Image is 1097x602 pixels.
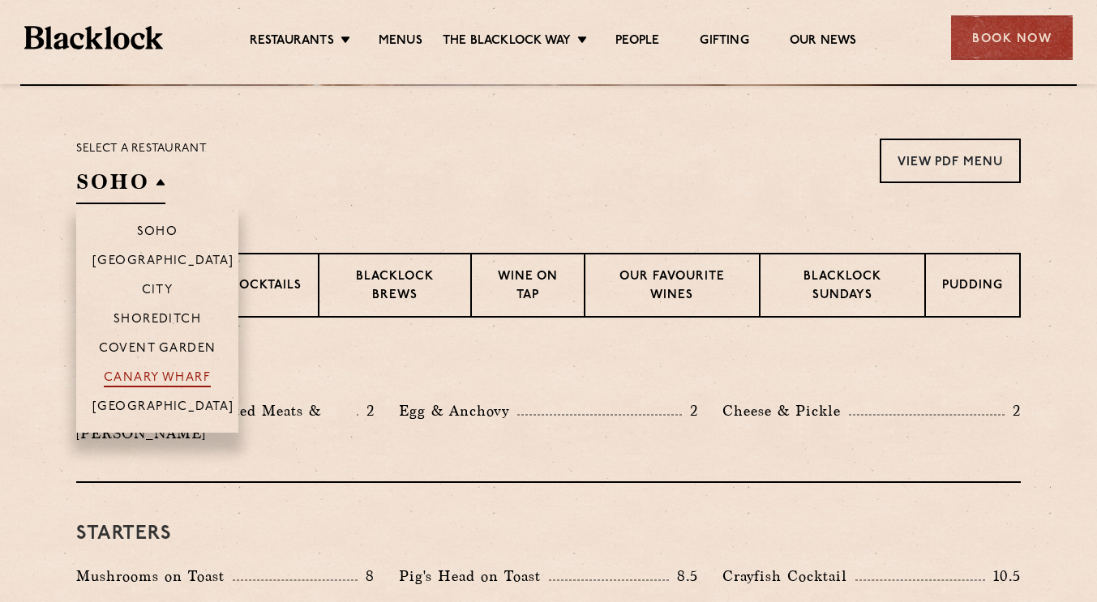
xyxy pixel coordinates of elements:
[114,313,202,329] p: Shoreditch
[250,33,334,51] a: Restaurants
[76,139,207,160] p: Select a restaurant
[682,400,698,421] p: 2
[722,399,849,422] p: Cheese & Pickle
[399,399,517,422] p: Egg & Anchovy
[985,566,1021,587] p: 10.5
[379,33,422,51] a: Menus
[229,277,302,297] p: Cocktails
[399,565,549,587] p: Pig's Head on Toast
[24,26,163,49] img: BL_Textured_Logo-footer-cropped.svg
[104,371,211,387] p: Canary Wharf
[951,15,1073,60] div: Book Now
[777,268,908,306] p: Blacklock Sundays
[336,268,454,306] p: Blacklock Brews
[99,342,216,358] p: Covent Garden
[76,565,233,587] p: Mushrooms on Toast
[1005,400,1021,421] p: 2
[137,225,178,241] p: Soho
[669,566,698,587] p: 8.5
[92,400,234,416] p: [GEOGRAPHIC_DATA]
[880,139,1021,183] a: View PDF Menu
[790,33,857,51] a: Our News
[92,254,234,271] p: [GEOGRAPHIC_DATA]
[700,33,748,51] a: Gifting
[76,168,165,204] h2: SOHO
[722,565,855,587] p: Crayfish Cocktail
[142,284,174,300] p: City
[76,523,1021,544] h3: Starters
[76,358,1021,379] h3: Pre Chop Bites
[615,33,659,51] a: People
[358,400,375,421] p: 2
[488,268,568,306] p: Wine on Tap
[358,566,375,587] p: 8
[443,33,571,51] a: The Blacklock Way
[942,277,1003,297] p: Pudding
[602,268,742,306] p: Our favourite wines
